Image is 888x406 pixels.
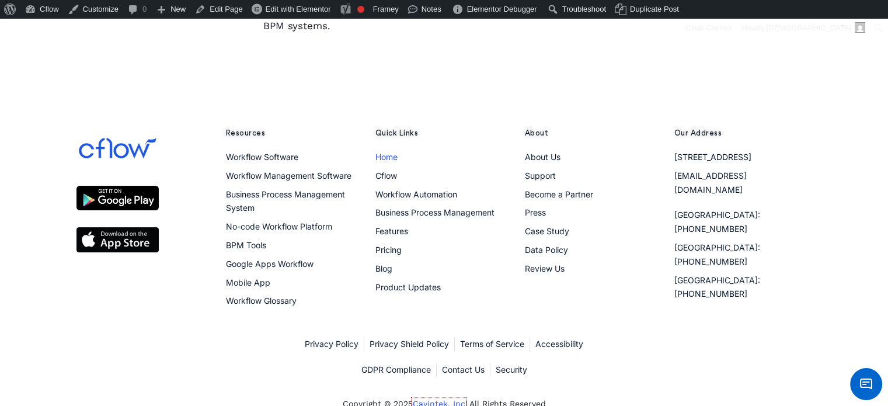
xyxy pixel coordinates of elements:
[266,5,331,13] span: Edit with Elementor
[375,169,397,183] span: Cflow
[496,363,527,377] a: Security
[375,206,513,220] a: Business Process Management
[375,188,513,202] a: Workflow Automation
[226,169,351,183] span: Workflow Management Software
[62,23,195,31] div: Your Virtual Assistant!
[375,150,513,164] a: Home
[525,206,546,220] span: Press
[737,19,870,37] a: Howdy,
[375,169,513,183] a: Cflow
[226,238,266,252] span: BPM Tools
[375,262,513,276] a: Blog
[226,220,332,234] span: No-code Workflow Platform
[357,6,364,13] div: Needs improvement
[375,280,513,294] a: Product Updates
[674,208,812,236] a: [GEOGRAPHIC_DATA]: [PHONE_NUMBER]
[525,224,569,238] span: Case Study
[226,238,364,252] a: BPM Tools
[76,186,159,210] img: google play store
[375,224,513,238] a: Features
[525,188,663,202] a: Become a Partner
[525,224,663,238] a: Case Study
[226,276,364,290] a: Mobile App
[525,243,663,257] a: Data Policy
[76,128,159,169] img: cflow
[226,150,364,164] a: Workflow Software
[9,9,32,32] em: Back
[525,169,663,183] a: Support
[226,294,297,308] span: Workflow Glossary
[375,243,513,257] a: Pricing
[674,150,812,164] a: [STREET_ADDRESS]
[226,220,364,234] a: No-code Workflow Platform
[767,23,851,32] span: [DEMOGRAPHIC_DATA]
[226,169,364,183] a: Workflow Management Software
[226,276,270,290] span: Mobile App
[442,363,485,377] a: Contact Us
[226,294,364,308] a: Workflow Glossary
[674,241,812,269] a: [GEOGRAPHIC_DATA]: [PHONE_NUMBER]
[226,257,314,271] span: Google Apps Workflow
[525,243,568,257] span: Data Policy
[226,150,298,164] span: Workflow Software
[226,128,364,138] h5: Resources
[361,363,431,377] a: GDPR Compliance
[460,337,524,351] a: Terms of Service
[375,206,495,220] span: Business Process Management
[525,150,663,164] a: About Us
[375,262,392,276] span: Blog
[370,337,449,351] a: Privacy Shield Policy
[305,337,358,351] a: Privacy Policy
[674,150,751,164] span: [STREET_ADDRESS]
[375,128,513,138] h5: Quick Links
[674,169,812,197] a: [EMAIL_ADDRESS][DOMAIN_NAME]
[375,150,398,164] span: Home
[674,128,812,138] h5: Our Address
[3,254,231,313] textarea: Type your message and click 'Submit'
[226,257,364,271] a: Google Apps Workflow
[525,150,560,164] span: About Us
[525,169,556,183] span: Support
[850,368,882,400] span: Chat Widget
[226,188,364,216] a: Business Process Management System
[525,262,663,276] a: Review Us
[375,280,441,294] span: Product Updates
[525,128,663,138] h5: About
[62,11,195,22] div: [PERSON_NAME]
[76,227,159,252] img: apple ios app store
[680,19,737,37] div: Clear Caches
[375,224,408,238] span: Features
[674,273,812,301] a: [GEOGRAPHIC_DATA]: [PHONE_NUMBER]
[375,243,402,257] span: Pricing
[525,206,663,220] a: Press
[375,188,457,202] span: Workflow Automation
[525,188,593,202] span: Become a Partner
[525,262,565,276] span: Review Us
[535,337,583,351] a: Accessibility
